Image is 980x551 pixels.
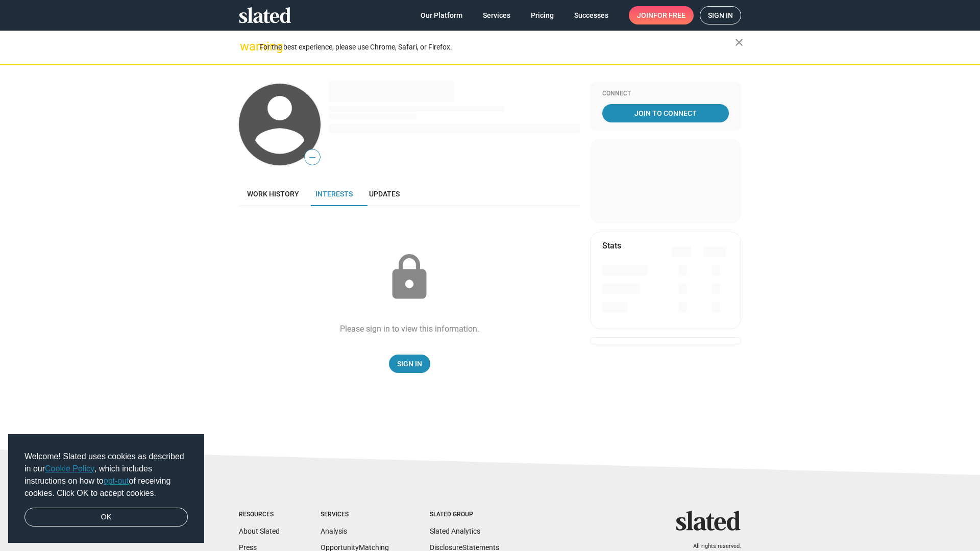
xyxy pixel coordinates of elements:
span: Welcome! Slated uses cookies as described in our , which includes instructions on how to of recei... [24,450,188,499]
span: Services [483,6,510,24]
span: Interests [315,190,353,198]
a: Interests [307,182,361,206]
mat-icon: lock [384,252,435,303]
span: Updates [369,190,400,198]
span: — [305,151,320,164]
a: Services [475,6,519,24]
div: Slated Group [430,511,499,519]
a: opt-out [104,477,129,485]
span: for free [653,6,685,24]
a: Analysis [321,527,347,535]
a: Pricing [523,6,562,24]
mat-card-title: Stats [602,240,621,251]
a: Joinfor free [629,6,694,24]
mat-icon: close [733,36,745,48]
span: Our Platform [421,6,462,24]
div: For the best experience, please use Chrome, Safari, or Firefox. [259,40,735,54]
a: Sign In [389,355,430,373]
div: Connect [602,90,729,98]
a: dismiss cookie message [24,508,188,527]
a: Our Platform [412,6,471,24]
span: Sign In [397,355,422,373]
a: Join To Connect [602,104,729,122]
a: Updates [361,182,408,206]
a: Sign in [700,6,741,24]
span: Successes [574,6,608,24]
span: Pricing [531,6,554,24]
span: Work history [247,190,299,198]
a: Work history [239,182,307,206]
div: cookieconsent [8,434,204,543]
mat-icon: warning [240,40,252,53]
span: Join To Connect [604,104,727,122]
div: Please sign in to view this information. [340,323,479,334]
a: About Slated [239,527,280,535]
a: Cookie Policy [45,464,94,473]
a: Successes [566,6,617,24]
a: Slated Analytics [430,527,480,535]
div: Resources [239,511,280,519]
span: Join [637,6,685,24]
div: Services [321,511,389,519]
span: Sign in [708,7,733,24]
